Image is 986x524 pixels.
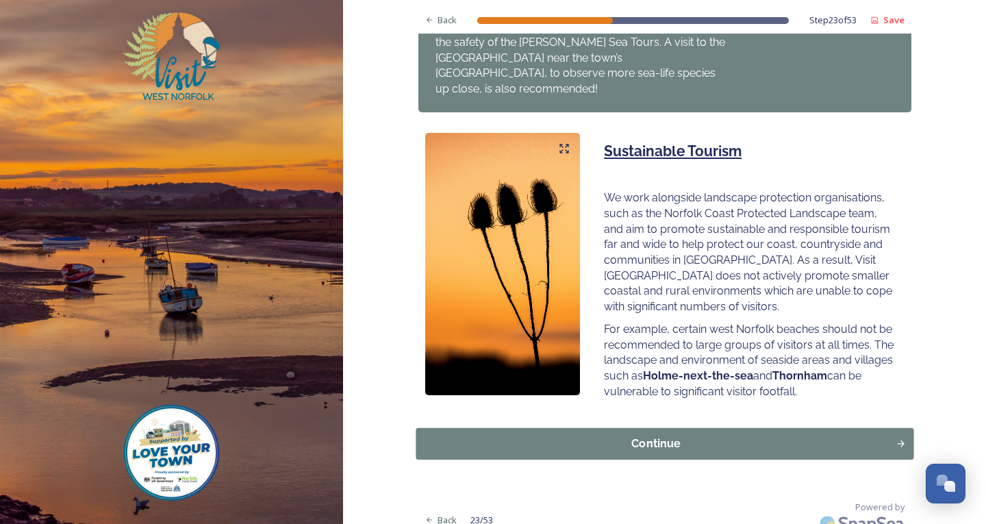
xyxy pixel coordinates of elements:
strong: Save [883,14,905,26]
strong: Thornham [772,369,827,382]
span: Step 23 of 53 [809,14,857,27]
p: We work alongside landscape protection organisations, such as the Norfolk Coast Protected Landsca... [604,190,894,315]
strong: Holme-next-the-sea [643,369,753,382]
button: Continue [416,428,913,460]
div: Continue [423,436,888,452]
span: Powered by [855,501,905,514]
p: For example, certain west Norfolk beaches should not be recommended to large groups of visitors a... [604,322,894,400]
u: Sustainable Tourism [604,142,742,160]
span: Back [438,14,457,27]
button: Open Chat [926,464,965,503]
